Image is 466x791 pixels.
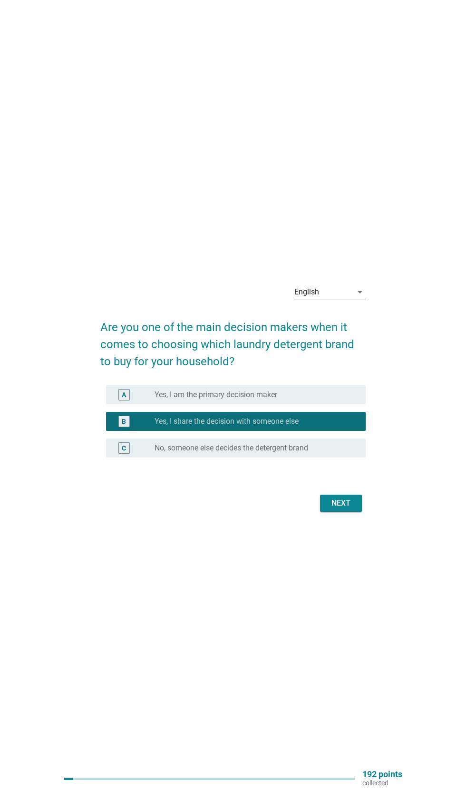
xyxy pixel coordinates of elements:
label: Yes, I share the decision with someone else [155,417,299,426]
p: 192 points [362,770,402,779]
div: Next [328,498,354,509]
i: arrow_drop_down [354,286,366,298]
label: Yes, I am the primary decision maker [155,390,277,400]
label: No, someone else decides the detergent brand [155,443,308,453]
div: English [294,288,319,296]
div: A [122,390,126,400]
div: C [122,443,126,453]
button: Next [320,495,362,512]
div: B [122,416,126,426]
h2: Are you one of the main decision makers when it comes to choosing which laundry detergent brand t... [100,309,365,370]
p: collected [362,779,402,787]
